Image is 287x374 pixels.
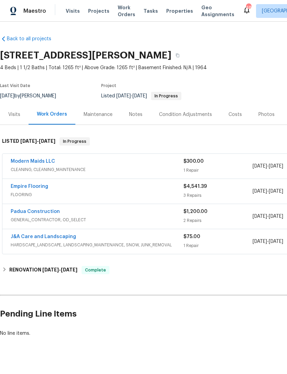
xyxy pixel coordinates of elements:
[159,111,212,118] div: Condition Adjustments
[116,94,147,98] span: -
[183,242,253,249] div: 1 Repair
[258,111,275,118] div: Photos
[183,192,253,199] div: 3 Repairs
[61,267,77,272] span: [DATE]
[60,138,89,145] span: In Progress
[253,164,267,169] span: [DATE]
[269,164,283,169] span: [DATE]
[118,4,135,18] span: Work Orders
[11,234,76,239] a: J&A Care and Landscaping
[11,166,183,173] span: CLEANING, CLEANING_MAINTENANCE
[129,111,142,118] div: Notes
[253,188,283,195] span: -
[101,84,116,88] span: Project
[82,267,109,274] span: Complete
[11,159,55,164] a: Modern Maids LLC
[166,8,193,14] span: Properties
[11,216,183,223] span: GENERAL_CONTRACTOR, OD_SELECT
[101,94,181,98] span: Listed
[253,239,267,244] span: [DATE]
[228,111,242,118] div: Costs
[269,239,283,244] span: [DATE]
[20,139,37,143] span: [DATE]
[116,94,131,98] span: [DATE]
[42,267,59,272] span: [DATE]
[143,9,158,13] span: Tasks
[253,163,283,170] span: -
[9,266,77,274] h6: RENOVATION
[23,8,46,14] span: Maestro
[183,209,208,214] span: $1,200.00
[11,242,183,248] span: HARDSCAPE_LANDSCAPE, LANDSCAPING_MAINTENANCE, SNOW, JUNK_REMOVAL
[66,8,80,14] span: Visits
[253,238,283,245] span: -
[201,4,234,18] span: Geo Assignments
[269,189,283,194] span: [DATE]
[132,94,147,98] span: [DATE]
[8,111,20,118] div: Visits
[253,189,267,194] span: [DATE]
[253,214,267,219] span: [DATE]
[183,159,204,164] span: $300.00
[253,213,283,220] span: -
[183,234,200,239] span: $75.00
[246,4,251,11] div: 48
[84,111,113,118] div: Maintenance
[11,184,48,189] a: Empire Flooring
[171,49,184,62] button: Copy Address
[183,217,253,224] div: 2 Repairs
[37,111,67,118] div: Work Orders
[2,137,55,146] h6: LISTED
[269,214,283,219] span: [DATE]
[11,209,60,214] a: Padua Construction
[11,191,183,198] span: FLOORING
[183,167,253,174] div: 1 Repair
[152,94,181,98] span: In Progress
[183,184,207,189] span: $4,541.39
[39,139,55,143] span: [DATE]
[88,8,109,14] span: Projects
[20,139,55,143] span: -
[42,267,77,272] span: -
